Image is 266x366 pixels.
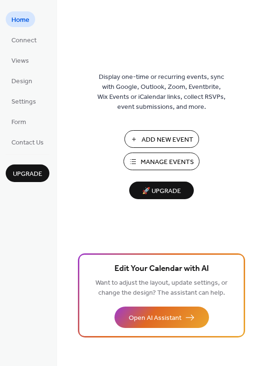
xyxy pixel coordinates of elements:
[6,134,49,150] a: Contact Us
[6,164,49,182] button: Upgrade
[129,182,194,199] button: 🚀 Upgrade
[114,307,209,328] button: Open AI Assistant
[11,77,32,87] span: Design
[114,262,209,276] span: Edit Your Calendar with AI
[142,135,193,145] span: Add New Event
[11,15,29,25] span: Home
[6,11,35,27] a: Home
[6,32,42,48] a: Connect
[6,73,38,88] a: Design
[6,93,42,109] a: Settings
[11,97,36,107] span: Settings
[95,277,228,299] span: Want to adjust the layout, update settings, or change the design? The assistant can help.
[6,52,35,68] a: Views
[129,313,181,323] span: Open AI Assistant
[11,117,26,127] span: Form
[97,72,226,112] span: Display one-time or recurring events, sync with Google, Outlook, Zoom, Eventbrite, Wix Events or ...
[124,130,199,148] button: Add New Event
[123,153,199,170] button: Manage Events
[11,138,44,148] span: Contact Us
[135,185,188,198] span: 🚀 Upgrade
[11,56,29,66] span: Views
[13,169,42,179] span: Upgrade
[6,114,32,129] a: Form
[141,157,194,167] span: Manage Events
[11,36,37,46] span: Connect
